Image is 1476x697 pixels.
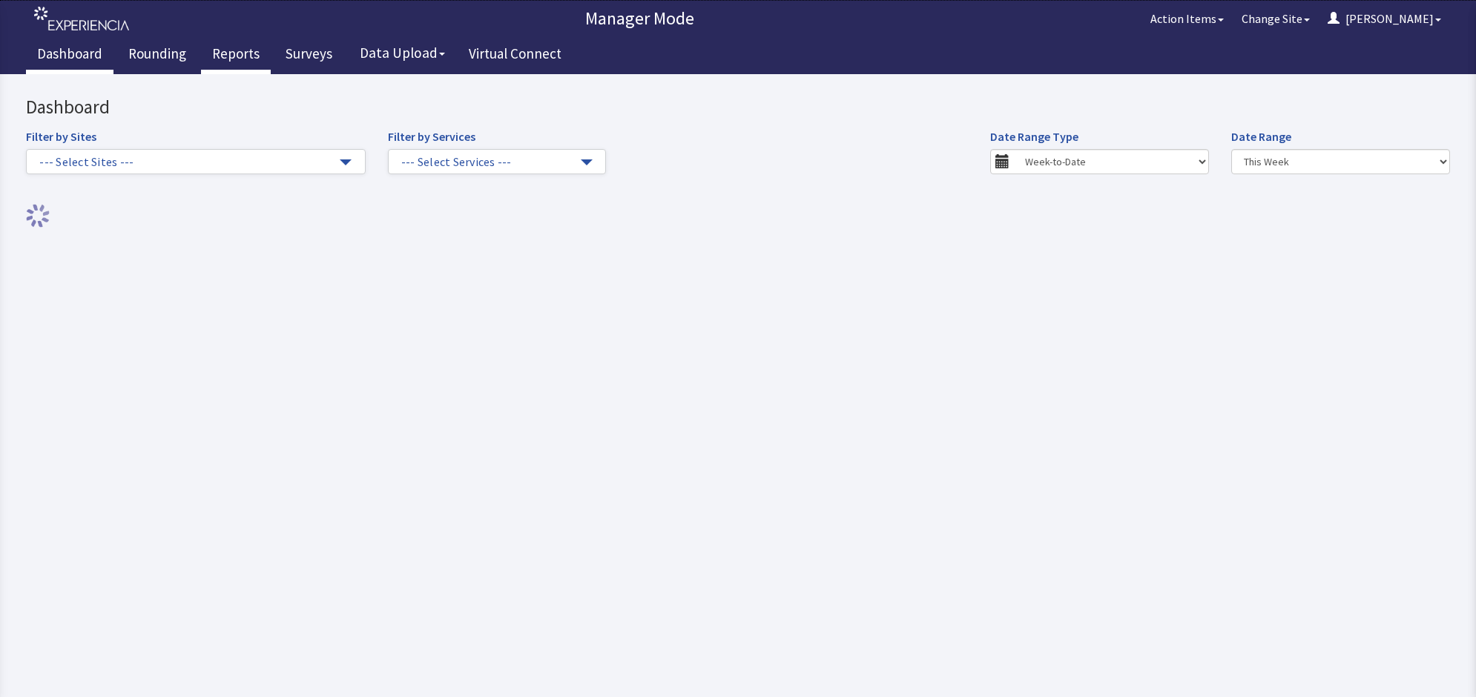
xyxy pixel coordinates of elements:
[26,53,96,71] label: Filter by Sites
[137,7,1141,30] p: Manager Mode
[274,37,343,74] a: Surveys
[458,37,573,74] a: Virtual Connect
[1233,4,1319,33] button: Change Site
[351,39,454,67] button: Data Upload
[388,53,475,71] label: Filter by Services
[1141,4,1233,33] button: Action Items
[34,7,129,31] img: experiencia_logo.png
[26,75,366,100] button: --- Select Sites ---
[117,37,197,74] a: Rounding
[26,23,1089,44] h2: Dashboard
[1231,53,1291,71] label: Date Range
[388,75,607,100] button: --- Select Services ---
[1319,4,1450,33] button: [PERSON_NAME]
[201,37,271,74] a: Reports
[26,37,113,74] a: Dashboard
[990,53,1078,71] label: Date Range Type
[401,79,579,96] span: --- Select Services ---
[39,79,337,96] span: --- Select Sites ---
